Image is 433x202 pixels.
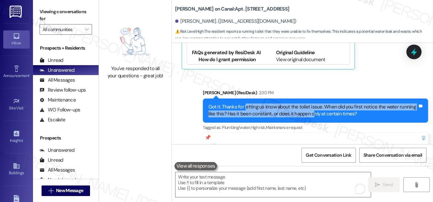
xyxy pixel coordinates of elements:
span: Maintenance request [266,125,303,130]
span: New Message [56,187,83,194]
strong: ⚠️ Risk Level: High [175,29,203,34]
li: How do I grant permission for a guest to access my unit? [199,56,261,77]
i:  [414,182,419,187]
i:  [48,188,53,193]
div: [PERSON_NAME] (ResiDesk) [203,89,428,99]
label: Viewing conversations for [40,7,92,24]
span: High risk , [250,125,266,130]
div: Tagged as: [203,123,428,132]
i:  [375,182,380,187]
div: Maintenance [40,97,76,103]
a: [URL][DOMAIN_NAME]… [286,63,336,70]
div: Unanswered [40,67,75,74]
img: empty-state [108,21,162,62]
span: : The resident reports a running toilet that they were unable to fix themselves. This indicates a... [175,28,433,42]
button: Share Conversation via email [359,148,426,163]
div: WO Follow-ups [40,106,80,113]
span: Send [383,181,393,188]
span: • [24,105,25,109]
span: Share Conversation via email [363,152,422,159]
div: Prospects [33,135,99,141]
div: Review follow-ups [40,87,86,94]
button: Send [368,177,400,192]
img: ResiDesk Logo [10,6,23,18]
a: Insights • [3,128,30,146]
div: You've responded to all your questions - great job! [106,65,164,79]
button: New Message [42,185,90,196]
div: New Inbounds [40,177,78,183]
div: Prospects + Residents [33,45,99,52]
div: [PERSON_NAME]. ([EMAIL_ADDRESS][DOMAIN_NAME]) [175,18,296,25]
b: [PERSON_NAME] on Canal: Apt. [STREET_ADDRESS] [175,6,289,13]
b: Original Guideline [276,49,315,56]
textarea: To enrich screen reader interactions, please activate Accessibility in Grammarly extension settings [175,172,371,197]
div: 2:30 PM [257,89,273,96]
div: Escalate [40,116,65,123]
b: Notes [213,142,226,149]
b: FAQs generated by ResiDesk AI [192,49,261,56]
span: • [23,137,24,142]
div: Unanswered [40,147,75,154]
span: • [29,72,30,77]
div: All Messages [40,77,75,84]
span: Get Conversation Link [306,152,351,159]
a: Inbox [3,30,30,48]
span: Plumbing/water , [222,125,250,130]
input: All communities [43,24,81,35]
div: Unread [40,157,63,164]
div: Unread [40,57,63,64]
div: All Messages [40,167,75,174]
div: View original document here [276,56,345,70]
div: Got it. Thanks for letting us know about the toilet issue. When did you first notice the water ru... [208,103,418,118]
button: Get Conversation Link [301,148,356,163]
a: Site Visit • [3,96,30,113]
i:  [85,27,88,32]
a: Buildings [3,160,30,178]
